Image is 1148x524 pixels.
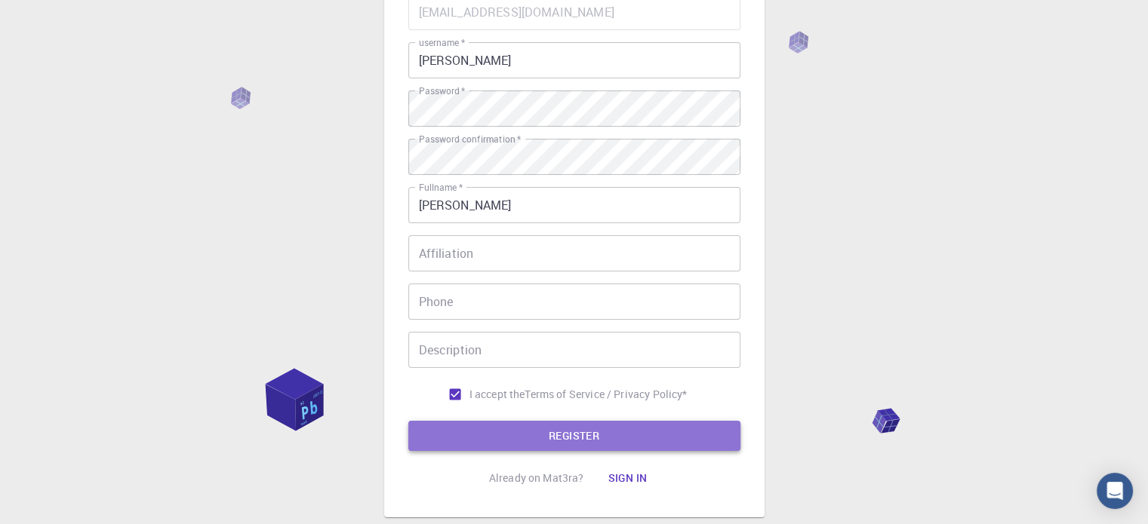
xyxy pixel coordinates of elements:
[419,181,463,194] label: Fullname
[1097,473,1133,509] div: Open Intercom Messenger
[419,36,465,49] label: username
[525,387,687,402] a: Terms of Service / Privacy Policy*
[525,387,687,402] p: Terms of Service / Privacy Policy *
[489,470,584,486] p: Already on Mat3ra?
[469,387,525,402] span: I accept the
[408,421,740,451] button: REGISTER
[596,463,659,493] button: Sign in
[419,84,465,97] label: Password
[419,133,521,146] label: Password confirmation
